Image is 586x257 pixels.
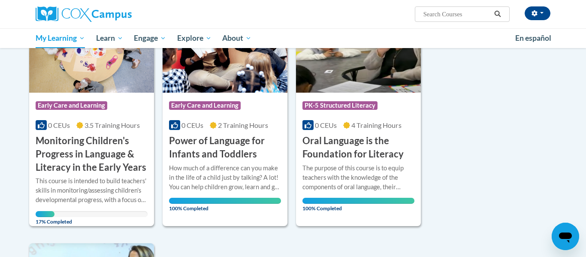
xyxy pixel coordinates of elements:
[510,29,557,47] a: En español
[36,211,54,217] div: Your progress
[91,28,129,48] a: Learn
[36,211,54,225] span: 17% Completed
[169,101,241,110] span: Early Care and Learning
[302,134,414,161] h3: Oral Language is the Foundation for Literacy
[172,28,217,48] a: Explore
[491,9,504,19] button: Search
[48,121,70,129] span: 0 CEUs
[515,33,551,42] span: En español
[525,6,550,20] button: Account Settings
[30,28,91,48] a: My Learning
[36,6,199,22] a: Cox Campus
[302,198,414,204] div: Your progress
[302,101,378,110] span: PK-5 Structured Literacy
[302,163,414,192] div: The purpose of this course is to equip teachers with the knowledge of the components of oral lang...
[29,5,154,226] a: Course LogoEarly Care and Learning0 CEUs3.5 Training Hours Monitoring Children's Progress in Lang...
[177,33,211,43] span: Explore
[296,5,421,226] a: Course LogoPK-5 Structured Literacy0 CEUs4 Training Hours Oral Language is the Foundation for Lit...
[96,33,123,43] span: Learn
[169,134,281,161] h3: Power of Language for Infants and Toddlers
[423,9,491,19] input: Search Courses
[222,33,251,43] span: About
[128,28,172,48] a: Engage
[36,6,132,22] img: Cox Campus
[29,5,154,93] img: Course Logo
[218,121,268,129] span: 2 Training Hours
[23,28,563,48] div: Main menu
[181,121,203,129] span: 0 CEUs
[36,134,148,174] h3: Monitoring Children's Progress in Language & Literacy in the Early Years
[217,28,257,48] a: About
[36,33,85,43] span: My Learning
[85,121,140,129] span: 3.5 Training Hours
[315,121,337,129] span: 0 CEUs
[134,33,166,43] span: Engage
[169,198,281,204] div: Your progress
[163,5,287,226] a: Course LogoEarly Care and Learning0 CEUs2 Training Hours Power of Language for Infants and Toddle...
[169,163,281,192] div: How much of a difference can you make in the life of a child just by talking? A lot! You can help...
[36,176,148,205] div: This course is intended to build teachers' skills in monitoring/assessing children's developmenta...
[351,121,402,129] span: 4 Training Hours
[36,101,107,110] span: Early Care and Learning
[163,5,287,93] img: Course Logo
[552,223,579,250] iframe: Button to launch messaging window
[169,198,281,212] span: 100% Completed
[302,198,414,212] span: 100% Completed
[296,5,421,93] img: Course Logo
